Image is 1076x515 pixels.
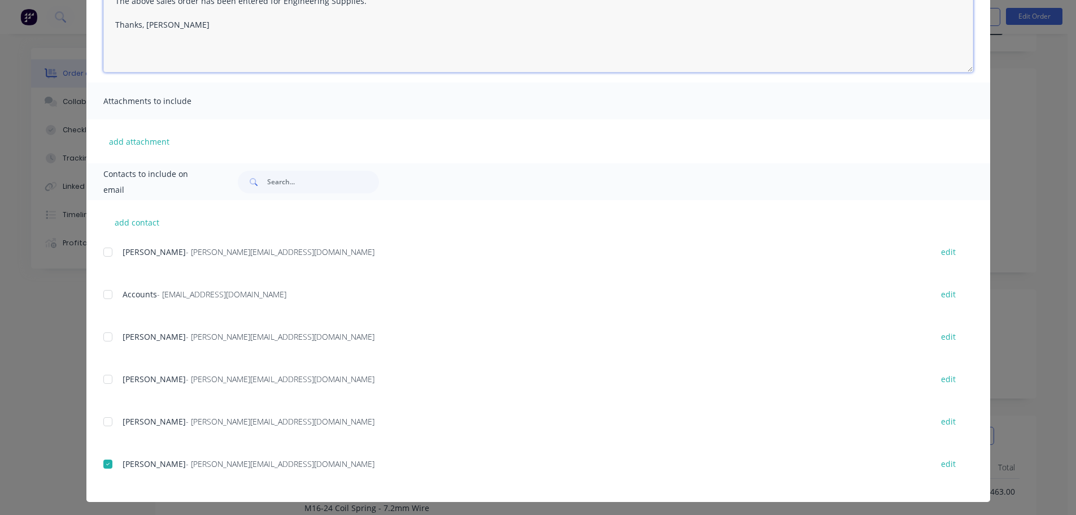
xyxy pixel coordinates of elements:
[123,246,186,257] span: [PERSON_NAME]
[934,414,962,429] button: edit
[123,458,186,469] span: [PERSON_NAME]
[186,331,374,342] span: - [PERSON_NAME][EMAIL_ADDRESS][DOMAIN_NAME]
[103,93,228,109] span: Attachments to include
[934,287,962,302] button: edit
[934,499,962,514] button: edit
[186,246,374,257] span: - [PERSON_NAME][EMAIL_ADDRESS][DOMAIN_NAME]
[123,416,186,427] span: [PERSON_NAME]
[186,374,374,384] span: - [PERSON_NAME][EMAIL_ADDRESS][DOMAIN_NAME]
[186,416,374,427] span: - [PERSON_NAME][EMAIL_ADDRESS][DOMAIN_NAME]
[103,166,210,198] span: Contacts to include on email
[934,371,962,387] button: edit
[267,171,379,193] input: Search...
[934,456,962,471] button: edit
[103,133,175,150] button: add attachment
[123,331,186,342] span: [PERSON_NAME]
[123,501,146,512] span: Stores
[934,244,962,259] button: edit
[146,501,276,512] span: - [EMAIL_ADDRESS][DOMAIN_NAME]
[186,458,374,469] span: - [PERSON_NAME][EMAIL_ADDRESS][DOMAIN_NAME]
[123,289,157,300] span: Accounts
[157,289,286,300] span: - [EMAIL_ADDRESS][DOMAIN_NAME]
[934,329,962,344] button: edit
[123,374,186,384] span: [PERSON_NAME]
[103,214,171,231] button: add contact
